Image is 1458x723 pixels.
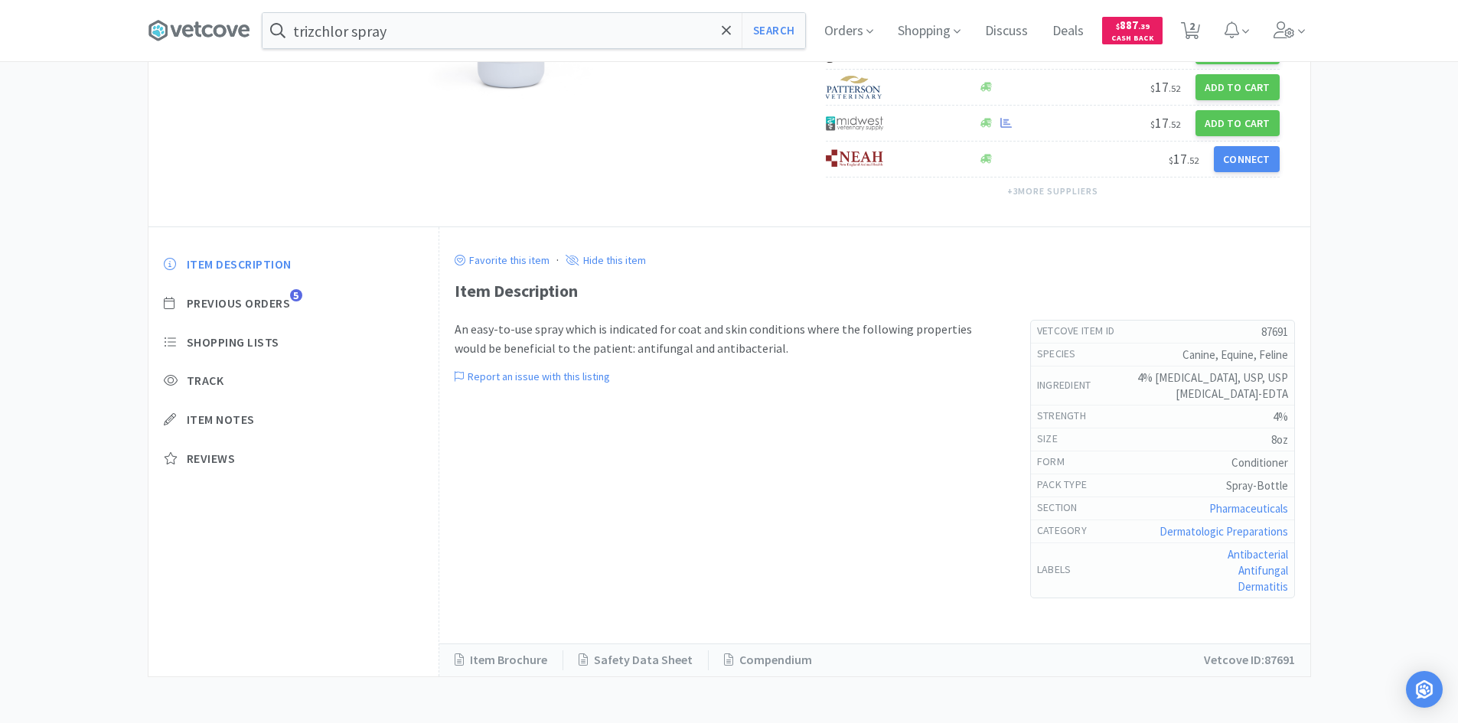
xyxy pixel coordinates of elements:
[1187,155,1199,166] span: . 52
[1037,477,1100,493] h6: pack type
[826,148,883,171] img: c73380972eee4fd2891f402a8399bcad_92.png
[556,250,559,270] div: ·
[742,13,805,48] button: Search
[187,256,292,272] span: Item Description
[709,650,827,670] a: Compendium
[1195,74,1280,100] button: Add to Cart
[1037,324,1127,339] h6: Vetcove Item Id
[1169,155,1173,166] span: $
[1228,547,1288,562] a: Antibacterial
[1238,563,1288,578] a: Antifungal
[1150,78,1180,96] span: 17
[464,370,610,383] p: Report an issue with this listing
[979,24,1034,38] a: Discuss
[563,650,709,670] a: Safety Data Sheet
[1169,119,1180,130] span: . 52
[1150,119,1155,130] span: $
[1037,562,1084,578] h6: Labels
[290,289,302,301] span: 5
[826,76,883,99] img: f5e969b455434c6296c6d81ef179fa71_3.png
[1037,432,1070,447] h6: size
[187,412,255,428] span: Item Notes
[1037,500,1090,516] h6: Section
[1195,110,1280,136] button: Add to Cart
[1037,378,1104,393] h6: ingredient
[1037,347,1088,362] h6: Species
[1046,24,1090,38] a: Deals
[1070,432,1288,448] h5: 8oz
[579,253,646,267] p: Hide this item
[187,295,291,311] span: Previous Orders
[1169,150,1199,168] span: 17
[1104,370,1288,402] h5: 4% [MEDICAL_DATA], USP, USP [MEDICAL_DATA]-EDTA
[1175,26,1206,40] a: 2
[455,320,1000,359] p: An easy-to-use spray which is indicated for coat and skin conditions where the following properti...
[187,334,279,350] span: Shopping Lists
[455,278,1295,305] div: Item Description
[1160,524,1288,539] a: Dermatologic Preparations
[1037,523,1099,539] h6: Category
[1150,114,1180,132] span: 17
[1102,10,1163,51] a: $887.39Cash Back
[1111,34,1153,44] span: Cash Back
[1116,21,1120,31] span: $
[1000,181,1106,202] button: +3more suppliers
[1204,650,1295,670] p: Vetcove ID: 87691
[1169,83,1180,94] span: . 52
[1037,409,1098,424] h6: strength
[1214,146,1279,172] button: Connect
[1088,347,1288,363] h5: Canine, Equine, Feline
[1098,409,1287,425] h5: 4%
[1116,18,1150,32] span: 887
[187,451,236,467] span: Reviews
[1209,501,1288,516] a: Pharmaceuticals
[455,650,563,670] a: Item Brochure
[1037,454,1077,470] h6: form
[1077,454,1288,471] h5: Conditioner
[826,112,883,135] img: 4dd14cff54a648ac9e977f0c5da9bc2e_5.png
[187,373,224,389] span: Track
[1238,579,1288,594] a: Dermatitis
[1406,671,1443,708] div: Open Intercom Messenger
[465,253,550,267] p: Favorite this item
[1099,477,1287,493] h5: Spray-Bottle
[1150,83,1155,94] span: $
[1127,324,1287,340] h5: 87691
[263,13,805,48] input: Search by item, sku, manufacturer, ingredient, size...
[1138,21,1150,31] span: . 39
